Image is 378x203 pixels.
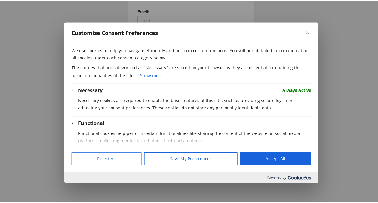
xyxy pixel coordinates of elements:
[240,151,311,164] button: Accept All
[304,28,311,35] button: Close
[288,174,311,178] img: Cookieyes logo
[78,86,103,93] button: Necessary
[78,96,311,110] p: Necessary cookies are required to enable the basic features of this site, such as providing secur...
[144,151,237,164] button: Save My Preferences
[306,30,309,33] img: Close
[140,70,163,79] button: Show more
[72,151,142,164] button: Reject All
[72,28,158,35] span: Customise Consent Preferences
[72,46,311,60] p: We use cookies to help you navigate efficiently and perform certain functions. You will find deta...
[72,63,311,79] p: The cookies that are categorised as "Necessary" are stored on your browser as they are essential ...
[64,21,318,182] div: Customise Consent Preferences
[64,171,318,182] div: Powered by
[78,118,104,126] button: Functional
[282,86,311,93] span: Always Active
[78,129,311,143] p: Functional cookies help perform certain functionalities like sharing the content of the website o...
